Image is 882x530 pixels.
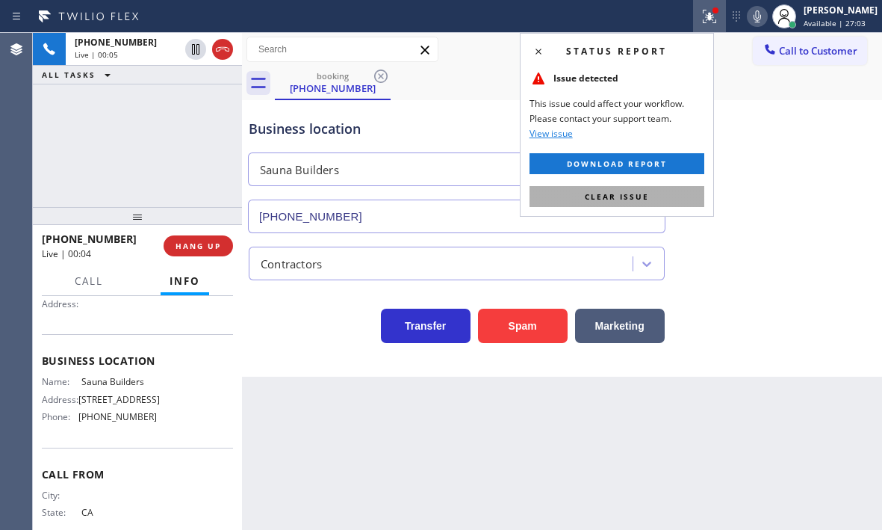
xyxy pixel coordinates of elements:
[170,274,200,288] span: Info
[42,232,137,246] span: [PHONE_NUMBER]
[42,411,78,422] span: Phone:
[66,267,112,296] button: Call
[212,39,233,60] button: Hang up
[42,490,81,501] span: City:
[478,309,568,343] button: Spam
[161,267,209,296] button: Info
[42,247,91,260] span: Live | 00:04
[753,37,867,65] button: Call to Customer
[75,49,118,60] span: Live | 00:05
[249,119,665,139] div: Business location
[42,467,233,481] span: Call From
[33,66,125,84] button: ALL TASKS
[81,376,156,387] span: Sauna Builders
[42,376,81,387] span: Name:
[575,309,665,343] button: Marketing
[381,309,470,343] button: Transfer
[42,507,81,518] span: State:
[261,255,322,272] div: Contractors
[247,37,438,61] input: Search
[276,70,389,81] div: booking
[779,44,857,58] span: Call to Customer
[804,18,866,28] span: Available | 27:03
[804,4,878,16] div: [PERSON_NAME]
[42,354,233,368] span: Business location
[747,6,768,27] button: Mute
[42,394,78,405] span: Address:
[260,161,339,179] div: Sauna Builders
[78,394,160,405] span: [STREET_ADDRESS]
[164,235,233,256] button: HANG UP
[75,274,103,288] span: Call
[78,411,157,422] span: [PHONE_NUMBER]
[42,70,96,80] span: ALL TASKS
[75,36,157,49] span: [PHONE_NUMBER]
[176,241,221,251] span: HANG UP
[81,507,156,518] span: CA
[42,298,81,309] span: Address:
[185,39,206,60] button: Hold Customer
[248,200,665,233] input: Phone Number
[276,67,389,99] div: (949) 529-4627
[276,81,389,95] div: [PHONE_NUMBER]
